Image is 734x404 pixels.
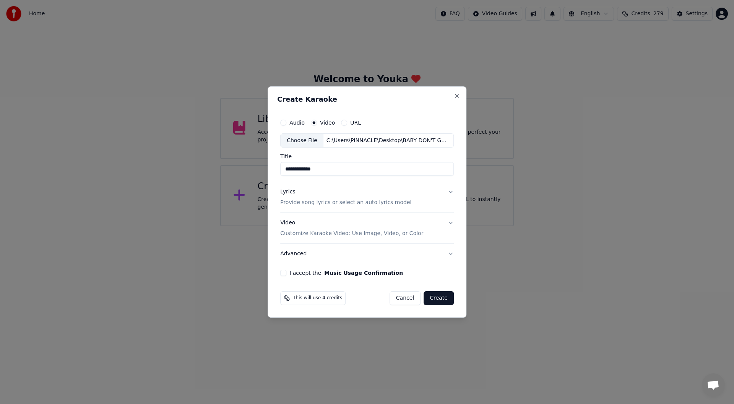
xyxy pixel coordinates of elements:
button: VideoCustomize Karaoke Video: Use Image, Video, or Color [280,213,454,244]
label: Title [280,154,454,159]
div: C:\Users\PINNACLE\Desktop\BABY DON'T GO\REDO BABY DON'T GO\YOUKA\BABY DON'T GO.mp4 [323,137,453,144]
label: URL [350,120,361,125]
span: This will use 4 credits [293,295,342,301]
button: LyricsProvide song lyrics or select an auto lyrics model [280,182,454,213]
button: Cancel [390,291,421,305]
label: Video [320,120,335,125]
label: Audio [289,120,305,125]
button: Create [424,291,454,305]
div: Video [280,219,423,238]
label: I accept the [289,270,403,276]
h2: Create Karaoke [277,96,457,103]
p: Customize Karaoke Video: Use Image, Video, or Color [280,230,423,237]
p: Provide song lyrics or select an auto lyrics model [280,199,411,207]
div: Choose File [281,134,323,148]
div: Lyrics [280,188,295,196]
button: Advanced [280,244,454,264]
button: I accept the [324,270,403,276]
